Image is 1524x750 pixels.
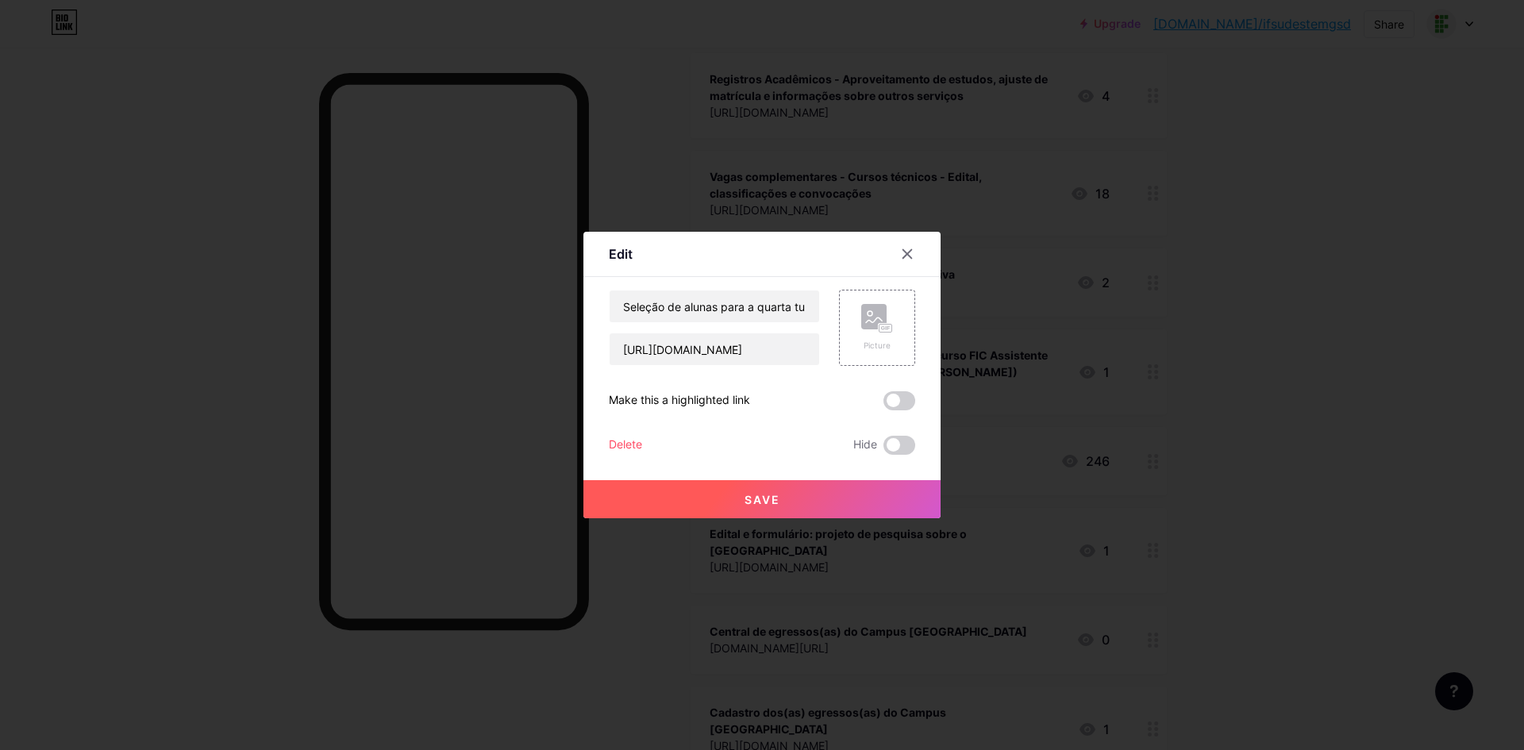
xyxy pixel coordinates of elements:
span: Save [745,493,780,506]
div: Picture [861,340,893,352]
div: Delete [609,436,642,455]
div: Edit [609,244,633,263]
input: Title [610,290,819,322]
span: Hide [853,436,877,455]
button: Save [583,480,941,518]
input: URL [610,333,819,365]
div: Make this a highlighted link [609,391,750,410]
